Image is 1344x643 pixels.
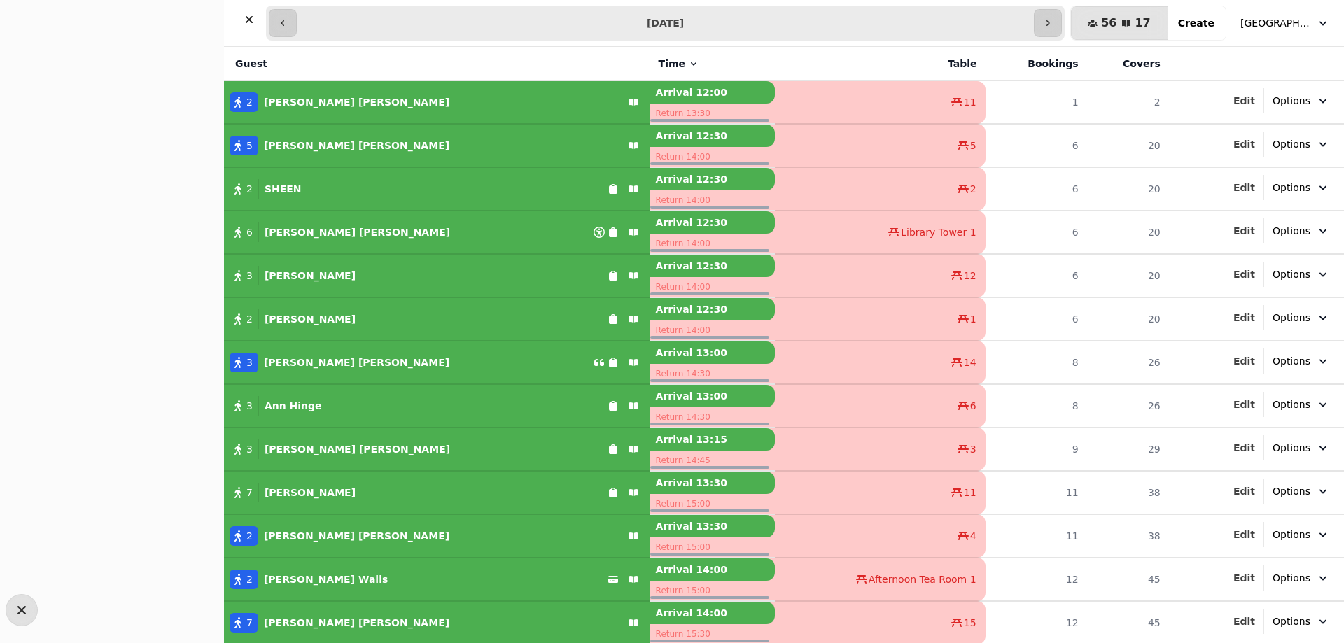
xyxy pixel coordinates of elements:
p: [PERSON_NAME] [PERSON_NAME] [264,529,449,543]
span: Options [1273,137,1310,151]
button: Options [1264,565,1338,591]
p: Arrival 13:30 [650,472,775,494]
p: Return 14:45 [650,451,775,470]
p: Return 14:00 [650,277,775,297]
th: Covers [1087,47,1169,81]
td: 11 [986,471,1087,514]
span: [GEOGRAPHIC_DATA], [GEOGRAPHIC_DATA] [1240,16,1310,30]
span: Time [659,57,685,71]
td: 26 [1087,384,1169,428]
button: 2[PERSON_NAME] Walls [224,563,650,596]
p: [PERSON_NAME] [PERSON_NAME] [264,616,449,630]
button: Edit [1233,311,1255,325]
p: Arrival 12:30 [650,168,775,190]
td: 11 [986,514,1087,558]
span: Options [1273,94,1310,108]
span: Edit [1233,139,1255,149]
span: Options [1273,181,1310,195]
button: Edit [1233,181,1255,195]
button: Time [659,57,699,71]
button: Options [1264,392,1338,417]
button: Options [1264,132,1338,157]
button: 5617 [1071,6,1168,40]
th: Table [775,47,986,81]
span: Options [1273,441,1310,455]
span: 2 [970,182,976,196]
td: 6 [986,124,1087,167]
p: SHEEN [265,182,302,196]
span: Afternoon Tea Room 1 [869,572,976,586]
p: Arrival 12:00 [650,81,775,104]
p: Return 14:00 [650,190,775,210]
span: 1 [970,312,976,326]
td: 38 [1087,514,1169,558]
p: Return 13:30 [650,104,775,123]
button: Options [1264,262,1338,287]
button: 2 [PERSON_NAME] [224,302,650,336]
span: Edit [1233,573,1255,583]
p: Return 15:00 [650,494,775,514]
p: [PERSON_NAME] [PERSON_NAME] [265,225,450,239]
span: Edit [1233,400,1255,409]
button: Options [1264,305,1338,330]
span: 56 [1101,17,1116,29]
td: 38 [1087,471,1169,514]
th: Guest [224,47,650,81]
p: [PERSON_NAME] [265,486,356,500]
span: 6 [970,399,976,413]
span: Edit [1233,226,1255,236]
td: 26 [1087,341,1169,384]
button: Options [1264,435,1338,460]
td: 6 [986,167,1087,211]
span: Options [1273,614,1310,628]
p: Arrival 12:30 [650,211,775,234]
span: Options [1273,397,1310,411]
span: 3 [246,269,253,283]
button: Options [1264,88,1338,113]
span: 15 [964,616,976,630]
span: 6 [246,225,253,239]
button: Edit [1233,224,1255,238]
span: 17 [1135,17,1150,29]
p: Arrival 14:00 [650,558,775,581]
button: Edit [1233,267,1255,281]
p: [PERSON_NAME] [PERSON_NAME] [265,442,450,456]
span: 4 [970,529,976,543]
span: 5 [246,139,253,153]
button: Options [1264,175,1338,200]
span: 2 [246,312,253,326]
p: [PERSON_NAME] [PERSON_NAME] [264,95,449,109]
span: Options [1273,354,1310,368]
span: Options [1273,571,1310,585]
button: Create [1167,6,1226,40]
button: 7[PERSON_NAME] [PERSON_NAME] [224,606,650,640]
span: 11 [964,95,976,109]
p: Return 15:00 [650,537,775,557]
p: [PERSON_NAME] [PERSON_NAME] [264,355,449,369]
td: 29 [1087,428,1169,471]
span: 12 [964,269,976,283]
p: Return 14:00 [650,320,775,340]
p: Return 14:00 [650,147,775,167]
button: Edit [1233,94,1255,108]
span: Edit [1233,486,1255,496]
span: Options [1273,267,1310,281]
span: Library Tower 1 [901,225,976,239]
button: 3[PERSON_NAME] [PERSON_NAME] [224,432,650,466]
span: 3 [246,355,253,369]
span: Edit [1233,530,1255,539]
span: 3 [246,442,253,456]
span: Edit [1233,183,1255,192]
span: 7 [246,616,253,630]
button: Edit [1233,484,1255,498]
button: Edit [1233,354,1255,368]
p: Arrival 12:30 [650,125,775,147]
button: Edit [1233,441,1255,455]
p: [PERSON_NAME] [PERSON_NAME] [264,139,449,153]
td: 45 [1087,558,1169,601]
p: [PERSON_NAME] Walls [264,572,388,586]
span: Edit [1233,443,1255,453]
td: 20 [1087,124,1169,167]
button: Options [1264,522,1338,547]
td: 1 [986,81,1087,125]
